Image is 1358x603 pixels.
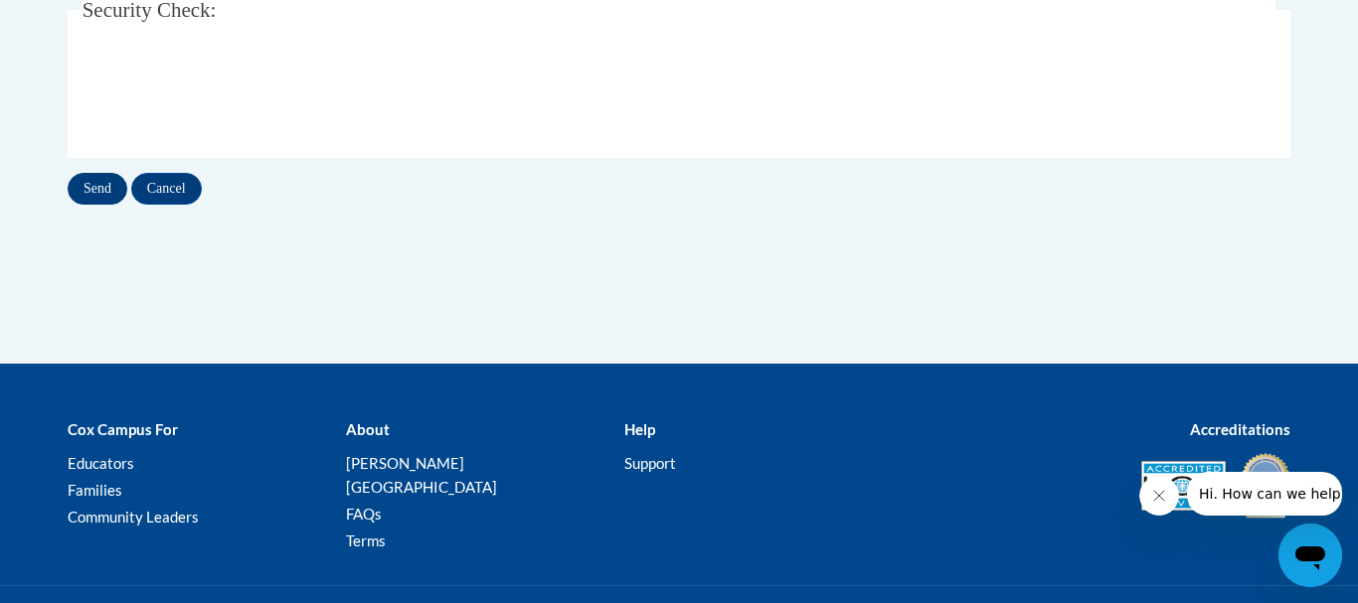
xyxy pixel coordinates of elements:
b: Accreditations [1190,420,1290,438]
input: Cancel [131,173,202,205]
a: Educators [68,454,134,472]
a: Terms [346,531,386,549]
a: Families [68,481,122,499]
span: Hi. How can we help? [12,14,161,30]
a: Community Leaders [68,508,199,526]
a: Support [624,454,676,472]
img: Accredited IACET® Provider [1141,461,1226,511]
b: About [346,420,390,438]
a: [PERSON_NAME][GEOGRAPHIC_DATA] [346,454,497,496]
iframe: Message from company [1187,472,1342,516]
input: Send [68,173,127,205]
img: IDA® Accredited [1241,451,1290,521]
iframe: Close message [1139,476,1179,516]
iframe: Button to launch messaging window [1278,524,1342,587]
b: Cox Campus For [68,420,178,438]
iframe: reCAPTCHA [83,56,385,133]
a: FAQs [346,505,382,523]
b: Help [624,420,655,438]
